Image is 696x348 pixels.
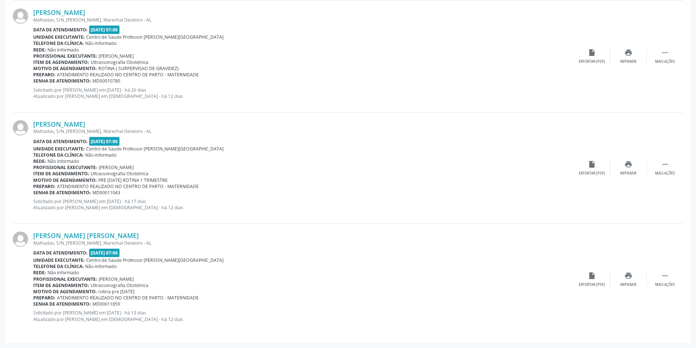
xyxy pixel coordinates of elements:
div: Mais ações [655,171,675,176]
span: Centro de Saude Professor [PERSON_NAME][GEOGRAPHIC_DATA] [86,257,224,263]
i: print [624,49,632,57]
span: [PERSON_NAME] [99,164,134,171]
span: Centro de Saude Professor [PERSON_NAME][GEOGRAPHIC_DATA] [86,146,224,152]
div: Exportar (PDF) [579,282,605,287]
span: Não informado [85,152,117,158]
b: Unidade executante: [33,146,85,152]
a: [PERSON_NAME] [PERSON_NAME] [33,232,139,240]
div: Exportar (PDF) [579,59,605,64]
span: ATENDIMENTO REALIZADO NO CENTRO DE PARTO - MATERNIDADE [57,72,199,78]
div: Imprimir [620,171,636,176]
b: Item de agendamento: [33,282,89,288]
span: [PERSON_NAME] [99,276,134,282]
div: Malhadas, S/N, [PERSON_NAME], Marechal Deodoro - AL [33,128,574,134]
b: Rede: [33,47,46,53]
b: Preparo: [33,295,56,301]
img: img [13,8,28,24]
i: print [624,272,632,280]
b: Rede: [33,269,46,276]
b: Telefone da clínica: [33,40,84,46]
span: Não informado [85,263,117,269]
span: [DATE] 07:00 [89,26,120,34]
span: MD00011043 [92,190,120,196]
p: Solicitado por [PERSON_NAME] em [DATE] - há 13 dias Atualizado por [PERSON_NAME] em [DEMOGRAPHIC_... [33,310,574,322]
div: Mais ações [655,282,675,287]
a: [PERSON_NAME] [33,120,85,128]
b: Unidade executante: [33,257,85,263]
i: insert_drive_file [588,49,596,57]
span: Não informado [47,269,79,276]
img: img [13,232,28,247]
p: Solicitado por [PERSON_NAME] em [DATE] - há 17 dias Atualizado por [PERSON_NAME] em [DEMOGRAPHIC_... [33,198,574,211]
b: Data de atendimento: [33,27,88,33]
span: Não informado [85,40,117,46]
b: Senha de atendimento: [33,301,91,307]
span: ATENDIMENTO REALIZADO NO CENTRO DE PARTO - MATERNIDADE [57,183,199,190]
span: Centro de Saude Professor [PERSON_NAME][GEOGRAPHIC_DATA] [86,34,224,40]
span: ATENDIMENTO REALIZADO NO CENTRO DE PARTO - MATERNIDADE [57,295,199,301]
span: Ultrassonografia Obstetrica [91,171,148,177]
b: Profissional executante: [33,164,97,171]
b: Motivo de agendamento: [33,65,97,72]
span: PRE [DATE] ROTINA 1 TRIMESTRE [98,177,168,183]
i: insert_drive_file [588,272,596,280]
span: Não informado [47,47,79,53]
span: MD00010780 [92,78,120,84]
b: Motivo de agendamento: [33,288,97,295]
div: Exportar (PDF) [579,171,605,176]
span: MD00011859 [92,301,120,307]
span: [PERSON_NAME] [99,53,134,59]
div: Mais ações [655,59,675,64]
img: img [13,120,28,135]
i:  [661,272,669,280]
i:  [661,49,669,57]
i: insert_drive_file [588,160,596,168]
span: rotina pre [DATE] [98,288,134,295]
div: Imprimir [620,59,636,64]
b: Senha de atendimento: [33,190,91,196]
b: Preparo: [33,183,56,190]
b: Telefone da clínica: [33,152,84,158]
b: Profissional executante: [33,53,97,59]
div: Malhadas, S/N, [PERSON_NAME], Marechal Deodoro - AL [33,17,574,23]
div: Imprimir [620,282,636,287]
i: print [624,160,632,168]
b: Rede: [33,158,46,164]
b: Profissional executante: [33,276,97,282]
span: Não informado [47,158,79,164]
span: Ultrassonografia Obstetrica [91,282,148,288]
b: Unidade executante: [33,34,85,40]
b: Motivo de agendamento: [33,177,97,183]
span: Ultrassonografia Obstetrica [91,59,148,65]
b: Item de agendamento: [33,59,89,65]
b: Data de atendimento: [33,138,88,145]
span: ROTINA ( SURPERVISAO DE GRAVIDEZ) [98,65,179,72]
p: Solicitado por [PERSON_NAME] em [DATE] - há 20 dias Atualizado por [PERSON_NAME] em [DEMOGRAPHIC_... [33,87,574,99]
b: Senha de atendimento: [33,78,91,84]
b: Preparo: [33,72,56,78]
b: Telefone da clínica: [33,263,84,269]
span: [DATE] 07:00 [89,249,120,257]
i:  [661,160,669,168]
b: Data de atendimento: [33,250,88,256]
a: [PERSON_NAME] [33,8,85,16]
b: Item de agendamento: [33,171,89,177]
span: [DATE] 07:00 [89,137,120,145]
div: Malhadas, S/N, [PERSON_NAME], Marechal Deodoro - AL [33,240,574,246]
